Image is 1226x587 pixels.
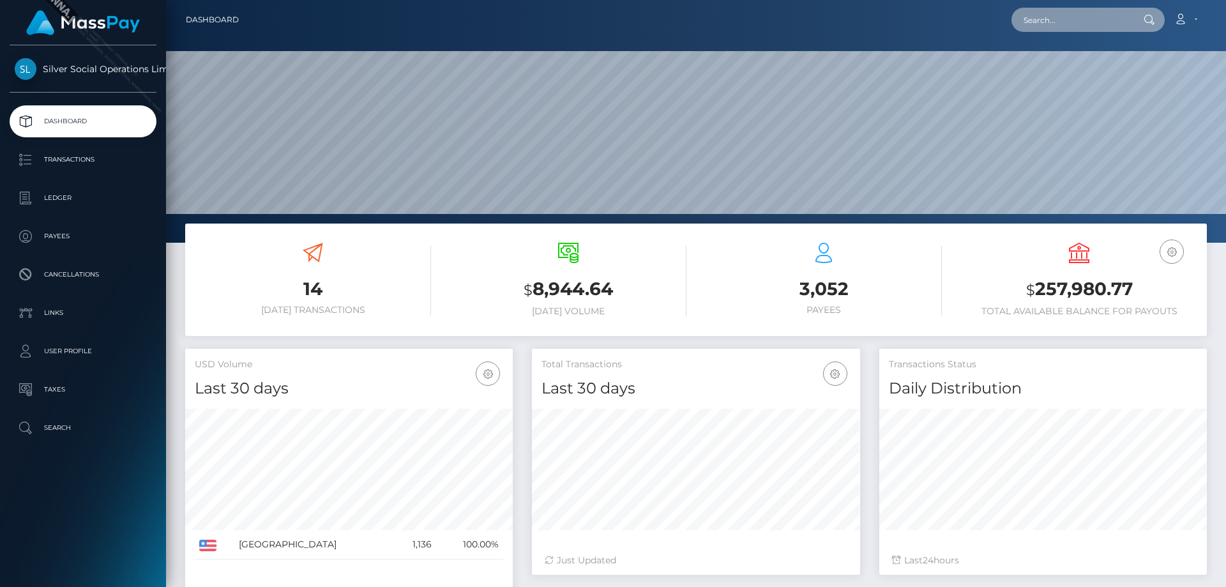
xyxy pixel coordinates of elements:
img: US.png [199,540,216,551]
p: Dashboard [15,112,151,131]
h3: 3,052 [706,277,942,301]
h3: 14 [195,277,431,301]
td: [GEOGRAPHIC_DATA] [234,530,395,560]
p: Transactions [15,150,151,169]
h4: Last 30 days [541,377,850,400]
p: Cancellations [15,265,151,284]
h5: Total Transactions [541,358,850,371]
a: Dashboard [186,6,239,33]
small: $ [1026,281,1035,299]
a: Links [10,297,156,329]
h3: 8,944.64 [450,277,686,303]
h3: 257,980.77 [961,277,1197,303]
a: Search [10,412,156,444]
p: Links [15,303,151,323]
h4: Daily Distribution [889,377,1197,400]
p: Taxes [15,380,151,399]
a: Cancellations [10,259,156,291]
span: Silver Social Operations Limited [10,63,156,75]
img: Silver Social Operations Limited [15,58,36,80]
td: 100.00% [436,530,503,560]
small: $ [524,281,533,299]
h6: Total Available Balance for Payouts [961,306,1197,317]
h6: Payees [706,305,942,316]
a: Ledger [10,182,156,214]
div: Last hours [892,554,1194,567]
p: Payees [15,227,151,246]
h5: Transactions Status [889,358,1197,371]
a: Transactions [10,144,156,176]
input: Search... [1011,8,1131,32]
a: Taxes [10,374,156,406]
a: Payees [10,220,156,252]
h6: [DATE] Volume [450,306,686,317]
a: Dashboard [10,105,156,137]
p: User Profile [15,342,151,361]
h5: USD Volume [195,358,503,371]
a: User Profile [10,335,156,367]
td: 1,136 [394,530,436,560]
h4: Last 30 days [195,377,503,400]
img: MassPay Logo [26,10,140,35]
p: Search [15,418,151,438]
div: Just Updated [545,554,847,567]
h6: [DATE] Transactions [195,305,431,316]
span: 24 [923,554,934,566]
p: Ledger [15,188,151,208]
